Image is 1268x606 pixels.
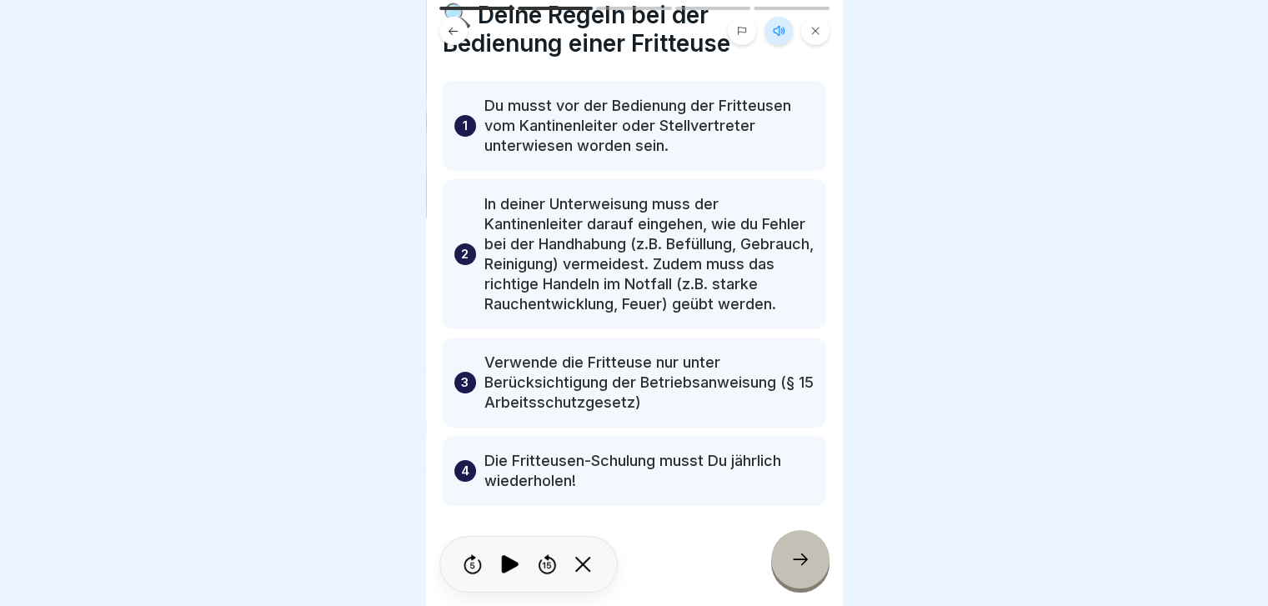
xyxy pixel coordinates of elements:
[443,1,826,58] h4: 🔍 Deine Regeln bei der Bedienung einer Fritteuse
[484,353,814,413] p: Verwende die Fritteuse nur unter Berücksichtigung der Betriebsanweisung (§ 15 Arbeitsschutzgesetz)
[461,461,469,481] p: 4
[484,194,814,314] p: In deiner Unterweisung muss der Kantinenleiter darauf eingehen, wie du Fehler bei der Handhabung ...
[463,116,468,136] p: 1
[461,244,469,264] p: 2
[484,96,814,156] p: Du musst vor der Bedienung der Fritteusen vom Kantinenleiter oder Stellvertreter unterwiesen word...
[484,451,814,491] p: Die Fritteusen-Schulung musst Du jährlich wiederholen!
[461,373,469,393] p: 3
